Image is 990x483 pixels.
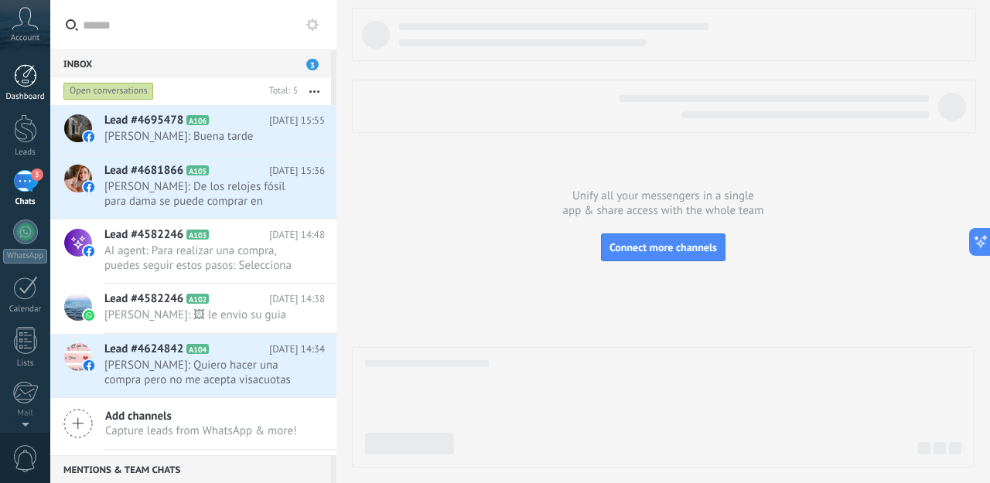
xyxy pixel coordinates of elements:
div: Leads [3,148,48,158]
span: [PERSON_NAME]: Quiero hacer una compra pero no me acepta visacuotas [104,358,295,387]
div: Open conversations [63,82,154,100]
div: Chats [3,197,48,207]
div: Total: 5 [263,83,298,99]
span: Account [11,33,39,43]
span: [DATE] 15:36 [269,163,325,179]
span: Capture leads from WhatsApp & more! [105,423,297,438]
span: [DATE] 14:48 [269,227,325,243]
span: A104 [186,344,209,354]
span: Lead #4624842 [104,342,183,357]
img: waba.svg [84,310,94,321]
button: Connect more channels [601,233,725,261]
span: AI agent: Para realizar una compra, puedes seguir estos pasos: Selecciona el producto: Dime qué r... [104,243,295,273]
span: [PERSON_NAME]: 🖼 le envio su guia [104,308,295,322]
span: Lead #4582246 [104,291,183,307]
span: Lead #4681866 [104,163,183,179]
div: Lists [3,359,48,369]
a: Lead #4582246 A103 [DATE] 14:48 AI agent: Para realizar una compra, puedes seguir estos pasos: Se... [50,219,336,283]
span: Add channels [105,409,297,423]
span: 3 [31,168,43,181]
span: [DATE] 14:38 [269,291,325,307]
span: [PERSON_NAME]: De los relojes fósil para dama se puede comprar en diferente estilo aplique el seg... [104,179,295,209]
span: Connect more channels [609,240,717,254]
span: A105 [186,165,209,175]
div: Mail [3,409,48,419]
span: A103 [186,230,209,240]
span: [DATE] 15:55 [269,113,325,128]
img: facebook-sm.svg [84,131,94,142]
a: Lead #4695478 A106 [DATE] 15:55 [PERSON_NAME]: Buena tarde [50,105,336,155]
div: WhatsApp [3,249,47,264]
button: More [298,77,331,105]
div: Dashboard [3,92,48,102]
a: Lead #4681866 A105 [DATE] 15:36 [PERSON_NAME]: De los relojes fósil para dama se puede comprar en... [50,155,336,219]
a: Lead #4624842 A104 [DATE] 14:34 [PERSON_NAME]: Quiero hacer una compra pero no me acepta visacuotas [50,334,336,397]
span: A106 [186,115,209,125]
div: Calendar [3,304,48,315]
a: Lead #4582246 A102 [DATE] 14:38 [PERSON_NAME]: 🖼 le envio su guia [50,284,336,333]
div: Inbox [50,49,331,77]
span: 3 [306,59,319,70]
span: [PERSON_NAME]: Buena tarde [104,129,295,144]
img: facebook-sm.svg [84,246,94,257]
span: [DATE] 14:34 [269,342,325,357]
img: facebook-sm.svg [84,360,94,371]
img: facebook-sm.svg [84,182,94,192]
div: Mentions & Team chats [50,455,331,483]
span: A102 [186,294,209,304]
span: Lead #4582246 [104,227,183,243]
span: Lead #4695478 [104,113,183,128]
